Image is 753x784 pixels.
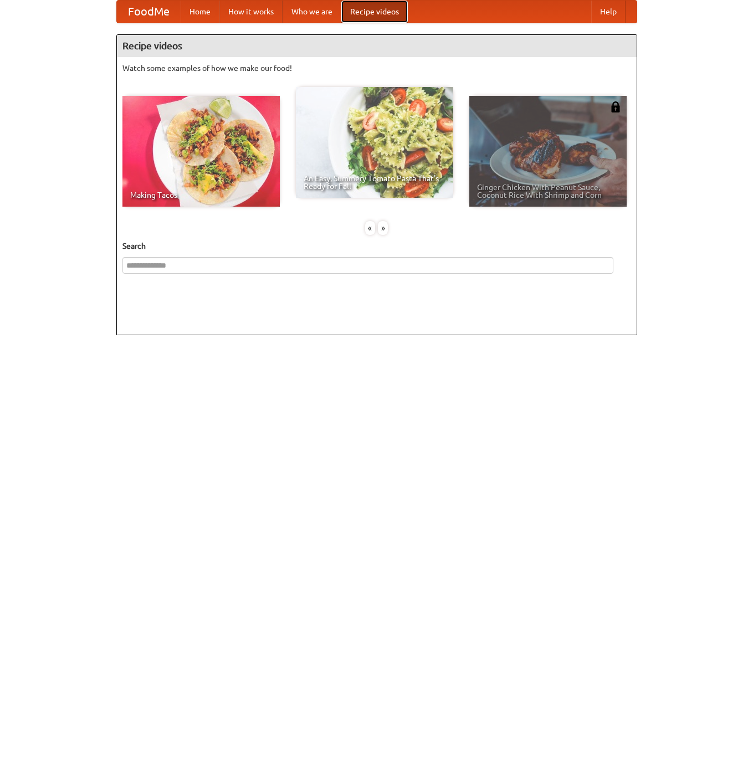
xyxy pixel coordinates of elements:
a: Help [591,1,626,23]
p: Watch some examples of how we make our food! [122,63,631,74]
img: 483408.png [610,101,621,112]
h4: Recipe videos [117,35,637,57]
a: Who we are [283,1,341,23]
a: An Easy, Summery Tomato Pasta That's Ready for Fall [296,87,453,198]
h5: Search [122,240,631,252]
div: « [365,221,375,235]
a: FoodMe [117,1,181,23]
span: An Easy, Summery Tomato Pasta That's Ready for Fall [304,175,445,190]
a: How it works [219,1,283,23]
span: Making Tacos [130,191,272,199]
a: Recipe videos [341,1,408,23]
a: Making Tacos [122,96,280,207]
div: » [378,221,388,235]
a: Home [181,1,219,23]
